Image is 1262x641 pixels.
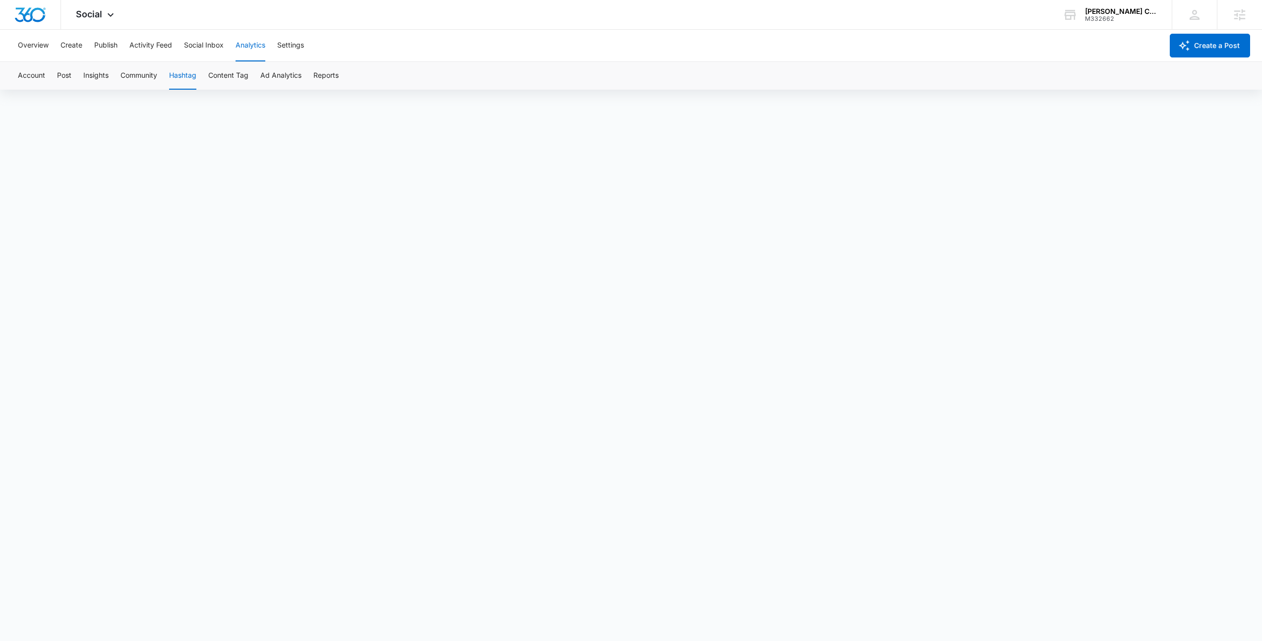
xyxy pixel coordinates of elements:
button: Reports [313,62,339,90]
div: account id [1085,15,1157,22]
button: Social Inbox [184,30,224,61]
button: Analytics [236,30,265,61]
button: Hashtag [169,62,196,90]
button: Settings [277,30,304,61]
div: account name [1085,7,1157,15]
button: Content Tag [208,62,248,90]
button: Ad Analytics [260,62,301,90]
button: Publish [94,30,118,61]
button: Create a Post [1170,34,1250,57]
button: Insights [83,62,109,90]
button: Post [57,62,71,90]
span: Social [76,9,102,19]
button: Overview [18,30,49,61]
button: Activity Feed [129,30,172,61]
button: Community [120,62,157,90]
button: Account [18,62,45,90]
button: Create [60,30,82,61]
